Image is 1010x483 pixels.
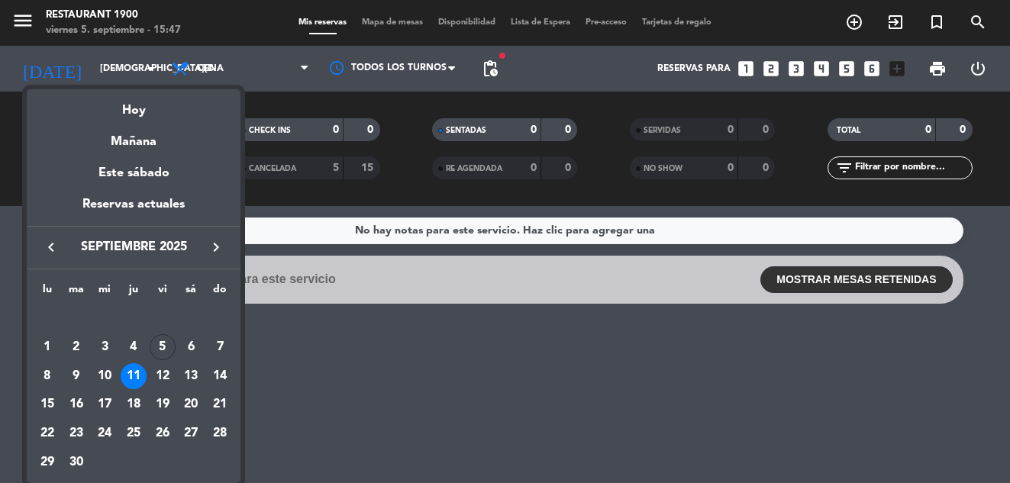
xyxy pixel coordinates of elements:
[150,420,176,446] div: 26
[148,390,177,419] td: 19 de septiembre de 2025
[207,334,233,360] div: 7
[205,390,234,419] td: 21 de septiembre de 2025
[148,419,177,448] td: 26 de septiembre de 2025
[37,237,65,257] button: keyboard_arrow_left
[121,391,147,417] div: 18
[33,281,62,304] th: lunes
[63,363,89,389] div: 9
[92,334,118,360] div: 3
[207,238,225,256] i: keyboard_arrow_right
[150,334,176,360] div: 5
[121,363,147,389] div: 11
[121,334,147,360] div: 4
[34,420,60,446] div: 22
[33,304,234,333] td: SEP.
[63,449,89,475] div: 30
[177,333,206,362] td: 6 de septiembre de 2025
[34,334,60,360] div: 1
[178,363,204,389] div: 13
[63,391,89,417] div: 16
[62,448,91,477] td: 30 de septiembre de 2025
[119,281,148,304] th: jueves
[62,390,91,419] td: 16 de septiembre de 2025
[33,448,62,477] td: 29 de septiembre de 2025
[119,362,148,391] td: 11 de septiembre de 2025
[62,281,91,304] th: martes
[90,333,119,362] td: 3 de septiembre de 2025
[177,390,206,419] td: 20 de septiembre de 2025
[207,391,233,417] div: 21
[34,363,60,389] div: 8
[150,363,176,389] div: 12
[119,419,148,448] td: 25 de septiembre de 2025
[178,334,204,360] div: 6
[205,362,234,391] td: 14 de septiembre de 2025
[34,449,60,475] div: 29
[207,420,233,446] div: 28
[27,121,240,152] div: Mañana
[90,362,119,391] td: 10 de septiembre de 2025
[34,391,60,417] div: 15
[27,152,240,195] div: Este sábado
[148,333,177,362] td: 5 de septiembre de 2025
[33,419,62,448] td: 22 de septiembre de 2025
[63,334,89,360] div: 2
[33,333,62,362] td: 1 de septiembre de 2025
[90,419,119,448] td: 24 de septiembre de 2025
[148,281,177,304] th: viernes
[42,238,60,256] i: keyboard_arrow_left
[65,237,202,257] span: septiembre 2025
[33,362,62,391] td: 8 de septiembre de 2025
[92,391,118,417] div: 17
[205,419,234,448] td: 28 de septiembre de 2025
[178,391,204,417] div: 20
[205,281,234,304] th: domingo
[62,362,91,391] td: 9 de septiembre de 2025
[150,391,176,417] div: 19
[177,281,206,304] th: sábado
[63,420,89,446] div: 23
[90,390,119,419] td: 17 de septiembre de 2025
[27,195,240,226] div: Reservas actuales
[33,390,62,419] td: 15 de septiembre de 2025
[92,363,118,389] div: 10
[27,89,240,121] div: Hoy
[207,363,233,389] div: 14
[177,419,206,448] td: 27 de septiembre de 2025
[62,333,91,362] td: 2 de septiembre de 2025
[202,237,230,257] button: keyboard_arrow_right
[119,390,148,419] td: 18 de septiembre de 2025
[177,362,206,391] td: 13 de septiembre de 2025
[119,333,148,362] td: 4 de septiembre de 2025
[178,420,204,446] div: 27
[148,362,177,391] td: 12 de septiembre de 2025
[92,420,118,446] div: 24
[121,420,147,446] div: 25
[90,281,119,304] th: miércoles
[205,333,234,362] td: 7 de septiembre de 2025
[62,419,91,448] td: 23 de septiembre de 2025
